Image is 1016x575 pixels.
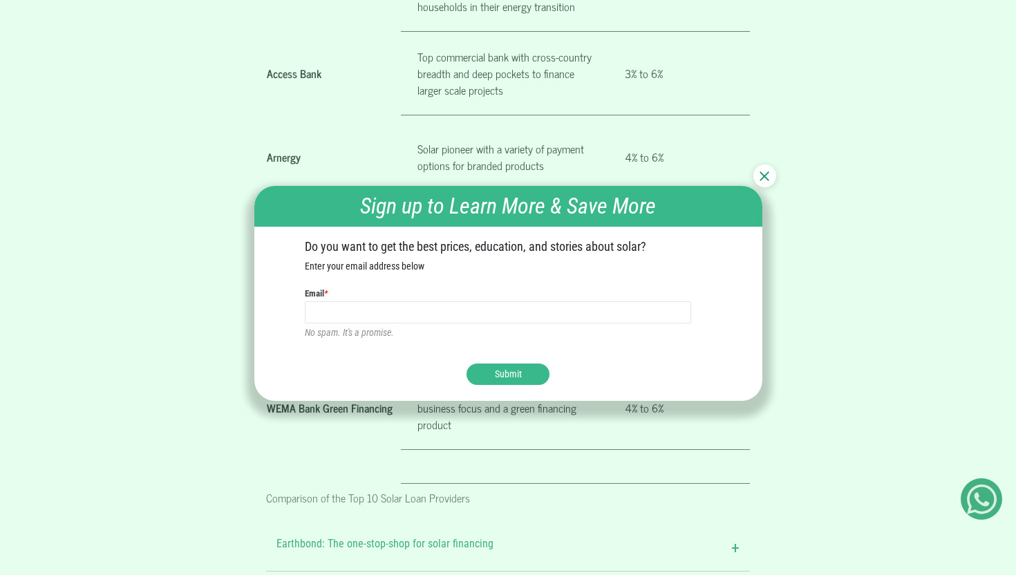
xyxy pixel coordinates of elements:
[305,326,711,340] p: No spam. It's a promise.
[305,239,711,254] h2: Do you want to get the best prices, education, and stories about solar?
[360,193,656,219] em: Sign up to Learn More & Save More
[305,287,328,301] label: Email
[305,259,711,274] p: Enter your email address below
[467,364,549,385] button: Submit
[760,171,769,181] img: Close newsletter btn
